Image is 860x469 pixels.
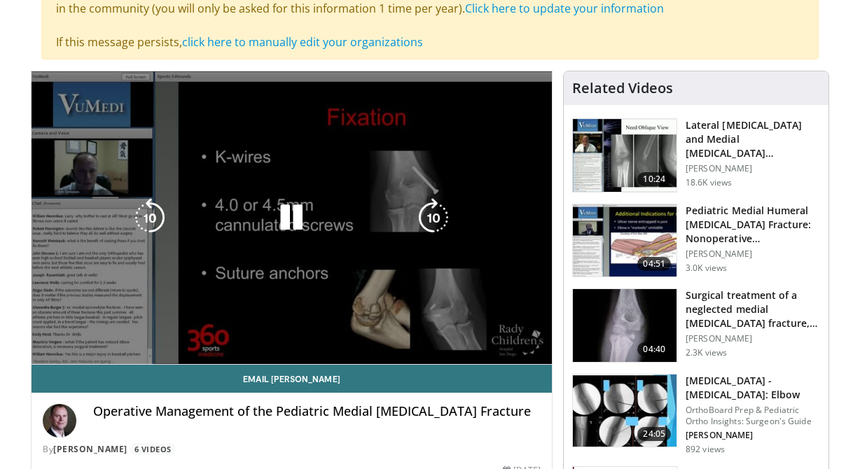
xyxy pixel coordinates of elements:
h4: Operative Management of the Pediatric Medial [MEDICAL_DATA] Fracture [93,404,541,419]
a: 10:24 Lateral [MEDICAL_DATA] and Medial [MEDICAL_DATA] [MEDICAL_DATA] in Children [PERSON_NAME] 1... [572,118,820,192]
h3: Pediatric Medial Humeral [MEDICAL_DATA] Fracture: Nonoperative Managemen… [686,204,820,246]
span: 24:05 [637,427,671,441]
div: By [43,443,541,456]
span: 10:24 [637,172,671,186]
a: Email [PERSON_NAME] [32,365,552,393]
a: click here to manually edit your organizations [182,34,423,50]
h4: Related Videos [572,80,673,97]
img: a3eba1c3-de0f-4f27-bc66-72b010a579ef.150x105_q85_crop-smart_upscale.jpg [573,204,677,277]
h3: Lateral [MEDICAL_DATA] and Medial [MEDICAL_DATA] [MEDICAL_DATA] in Children [686,118,820,160]
img: 270001_0000_1.png.150x105_q85_crop-smart_upscale.jpg [573,119,677,192]
span: 04:40 [637,342,671,356]
a: Click here to update your information [465,1,664,16]
h3: Surgical treatment of a neglected medial [MEDICAL_DATA] fracture, interp… [686,288,820,330]
img: 2dac3591-7111-4706-a625-2201f1f32666.150x105_q85_crop-smart_upscale.jpg [573,374,677,447]
a: 24:05 [MEDICAL_DATA] - [MEDICAL_DATA]: Elbow OrthoBoard Prep & Pediatric Ortho Insights: Surgeon'... [572,374,820,455]
p: OrthoBoard Prep & Pediatric Ortho Insights: Surgeon's Guide [686,405,820,427]
p: 892 views [686,444,725,455]
p: [PERSON_NAME] [686,248,820,260]
p: 2.3K views [686,347,727,358]
a: 04:40 Surgical treatment of a neglected medial [MEDICAL_DATA] fracture, interp… [PERSON_NAME] 2.3... [572,288,820,363]
p: 18.6K views [686,177,732,188]
p: [PERSON_NAME] [686,430,820,441]
a: 04:51 Pediatric Medial Humeral [MEDICAL_DATA] Fracture: Nonoperative Managemen… [PERSON_NAME] 3.0... [572,204,820,278]
a: 6 Videos [130,443,176,455]
p: 3.0K views [686,262,727,274]
h3: [MEDICAL_DATA] - [MEDICAL_DATA]: Elbow [686,374,820,402]
span: 04:51 [637,257,671,271]
a: [PERSON_NAME] [53,443,127,455]
img: Avatar [43,404,76,437]
img: 321864_0000_1.png.150x105_q85_crop-smart_upscale.jpg [573,289,677,362]
p: [PERSON_NAME] [686,163,820,174]
video-js: Video Player [32,71,552,365]
p: [PERSON_NAME] [686,333,820,344]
